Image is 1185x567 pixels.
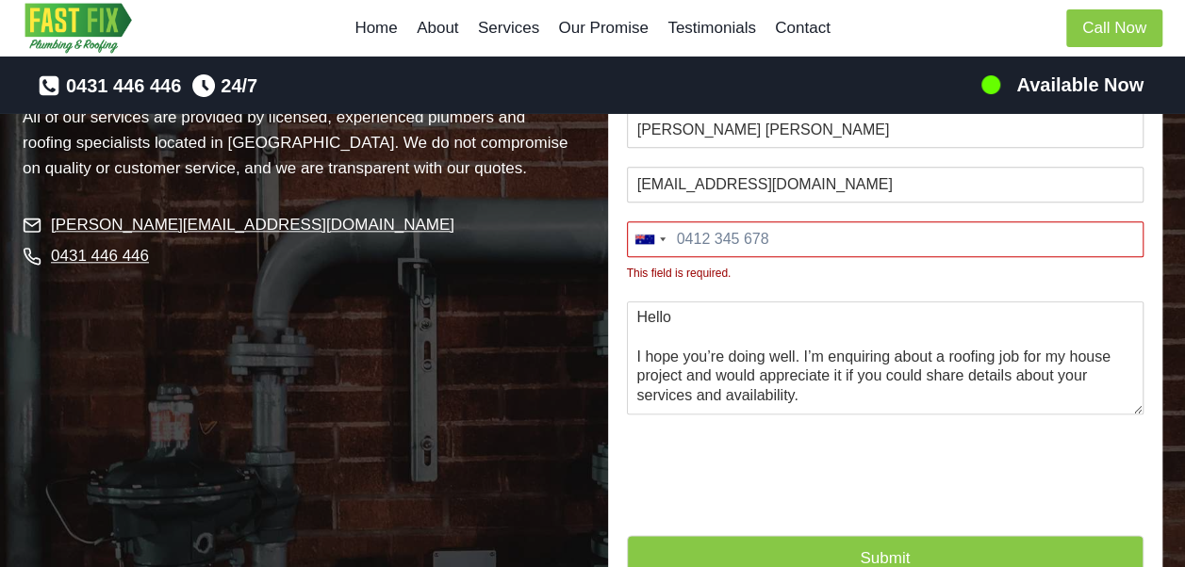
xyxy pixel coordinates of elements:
nav: Primary Navigation [345,6,840,51]
a: Home [345,6,407,51]
a: Testimonials [658,6,765,51]
button: Selected country [628,222,671,256]
a: 0431 446 446 [38,71,181,101]
span: 24/7 [221,71,257,101]
a: [PERSON_NAME][EMAIL_ADDRESS][DOMAIN_NAME] [23,212,454,238]
h5: Available Now [1016,71,1144,99]
img: 100-percents.png [979,73,1002,96]
a: Contact [765,6,840,51]
a: Services [469,6,550,51]
span: [PERSON_NAME][EMAIL_ADDRESS][DOMAIN_NAME] [51,212,454,237]
a: Call Now [1066,9,1162,48]
label: This field is required. [627,265,1144,283]
input: Phone [627,221,1144,257]
span: 0431 446 446 [66,71,181,101]
input: Name [627,112,1144,148]
p: All of our services are provided by licensed, experienced plumbers and roofing specialists locate... [23,105,578,182]
input: Email [627,167,1144,202]
a: 0431 446 446 [51,243,149,268]
a: About [407,6,469,51]
a: Our Promise [549,6,658,51]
